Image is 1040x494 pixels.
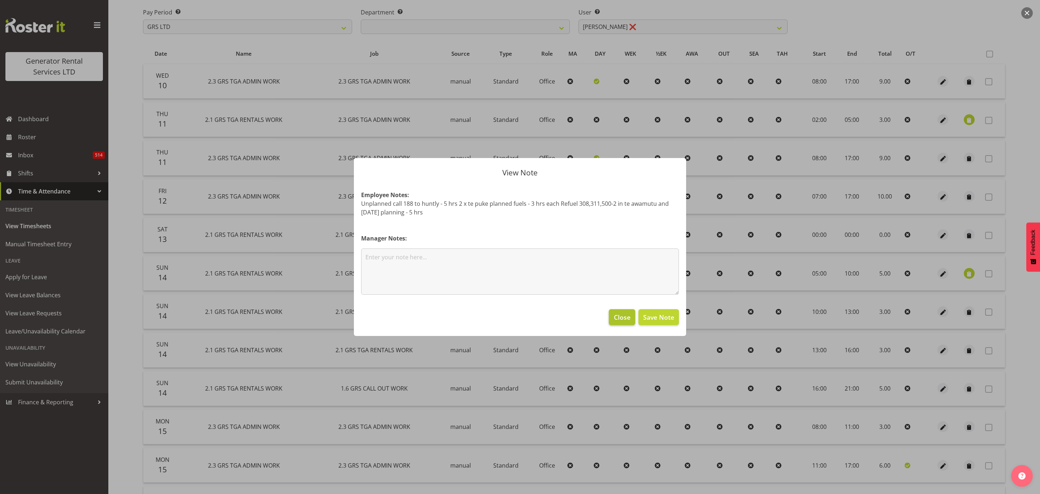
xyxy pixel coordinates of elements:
h4: Employee Notes: [361,191,679,199]
span: Close [614,312,630,322]
button: Save Note [638,309,679,325]
button: Feedback - Show survey [1026,222,1040,272]
button: Close [609,309,635,325]
p: View Note [361,169,679,176]
img: help-xxl-2.png [1018,472,1026,480]
p: Unplanned call 188 to huntly - 5 hrs 2 x te puke planned fuels - 3 hrs each Refuel 308,311,500-2 ... [361,199,679,217]
span: Save Note [643,312,674,322]
h4: Manager Notes: [361,234,679,243]
span: Feedback [1030,230,1036,255]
